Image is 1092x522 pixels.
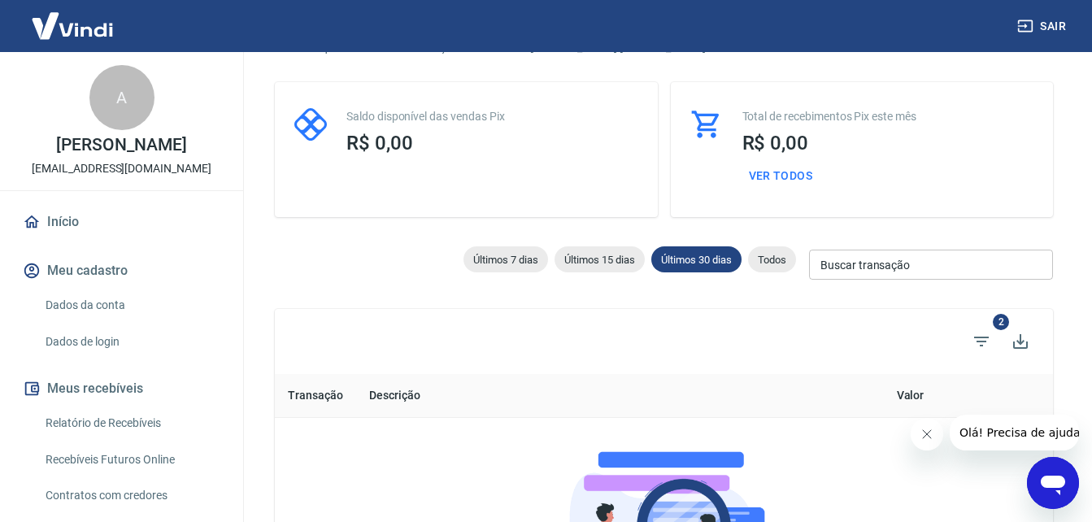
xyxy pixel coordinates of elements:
p: Total de recebimentos Pix este mês [742,108,1034,125]
a: Relatório de Recebíveis [39,407,224,440]
span: Olá! Precisa de ajuda? [10,11,137,24]
div: Últimos 7 dias [463,246,548,272]
button: Exportar extrato [1001,322,1040,361]
span: Últimos 15 dias [555,254,645,266]
iframe: Message from company [950,415,1079,450]
button: Ver todos [742,161,820,191]
span: Filtros [962,322,1001,361]
div: Todos [748,246,796,272]
a: Início [20,204,224,240]
a: Contratos com credores [39,479,224,512]
iframe: Close message [911,418,943,450]
span: Últimos 7 dias [463,254,548,266]
button: Meu cadastro [20,253,224,289]
span: R$ 0,00 [742,132,809,154]
img: Vindi [20,1,125,50]
th: Valor [698,374,937,418]
th: Descrição [356,374,698,418]
a: Dados de login [39,325,224,359]
span: R$ 0,00 [346,132,413,154]
button: Sair [1014,11,1072,41]
th: Transação [275,374,356,418]
div: Últimos 30 dias [651,246,742,272]
a: Recebíveis Futuros Online [39,443,224,476]
iframe: Button to launch messaging window [1027,457,1079,509]
div: Últimos 15 dias [555,246,645,272]
p: [PERSON_NAME] [56,137,186,154]
span: 2 [993,314,1009,330]
button: Meus recebíveis [20,371,224,407]
p: [EMAIL_ADDRESS][DOMAIN_NAME] [32,160,211,177]
span: Todos [748,254,796,266]
p: Saldo disponível das vendas Pix [346,108,638,125]
div: A [89,65,154,130]
span: Últimos 30 dias [651,254,742,266]
a: Dados da conta [39,289,224,322]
